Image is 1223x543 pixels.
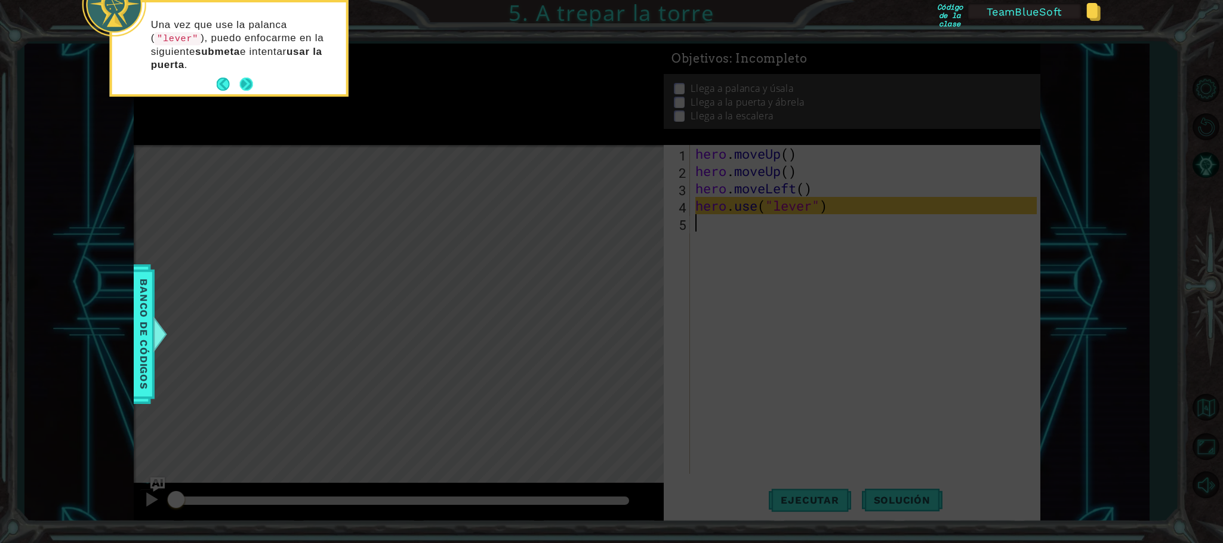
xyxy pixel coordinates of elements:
button: Next [240,78,253,91]
p: Una vez que use la palanca ( ), puedo enfocarme en la siguiente e intentar . [151,18,338,72]
strong: usar la puerta [151,46,322,70]
label: Código de la clase [937,3,962,20]
code: "lever" [155,32,201,45]
button: Back [217,78,240,91]
img: Copy class code [1086,3,1101,21]
strong: submeta [195,46,240,57]
span: Banco de códigos [134,273,153,396]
